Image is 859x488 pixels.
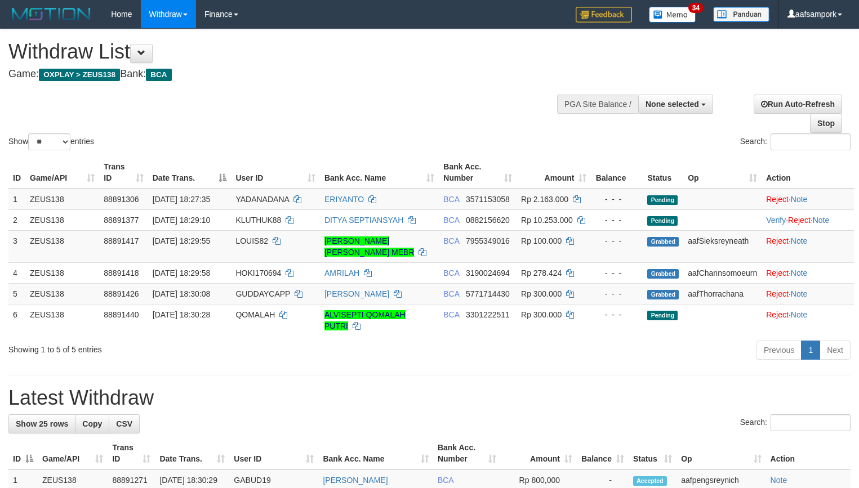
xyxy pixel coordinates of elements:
[647,290,679,299] span: Grabbed
[638,95,713,114] button: None selected
[740,133,851,150] label: Search:
[104,216,139,225] span: 88891377
[324,268,359,277] a: AMRILAH
[521,310,562,319] span: Rp 300.000
[762,304,854,336] td: ·
[766,216,786,225] a: Verify
[557,95,638,114] div: PGA Site Balance /
[766,310,789,319] a: Reject
[8,156,25,189] th: ID
[683,283,762,304] td: aafThorrachana
[595,309,638,320] div: - - -
[443,216,459,225] span: BCA
[146,69,171,81] span: BCA
[595,267,638,279] div: - - -
[235,195,289,204] span: YADANADANA
[754,95,842,114] a: Run Auto-Refresh
[466,195,510,204] span: Copy 3571153058 to clipboard
[466,236,510,245] span: Copy 7955349016 to clipboard
[153,216,210,225] span: [DATE] 18:29:10
[28,133,70,150] select: Showentries
[591,156,643,189] th: Balance
[766,268,789,277] a: Reject
[791,236,808,245] a: Note
[229,437,318,469] th: User ID: activate to sort column ascending
[647,195,678,205] span: Pending
[235,268,281,277] span: HOKI170694
[38,437,108,469] th: Game/API: activate to sort column ascending
[8,339,349,355] div: Showing 1 to 5 of 5 entries
[595,194,638,205] div: - - -
[766,289,789,298] a: Reject
[16,419,68,428] span: Show 25 rows
[577,437,629,469] th: Balance: activate to sort column ascending
[762,189,854,210] td: ·
[155,437,229,469] th: Date Trans.: activate to sort column ascending
[713,7,769,22] img: panduan.png
[647,237,679,247] span: Grabbed
[683,262,762,283] td: aafChannsomoeurn
[8,6,94,23] img: MOTION_logo.png
[324,195,364,204] a: ERIYANTO
[466,289,510,298] span: Copy 5771714430 to clipboard
[521,195,568,204] span: Rp 2.163.000
[8,41,562,63] h1: Withdraw List
[8,209,25,230] td: 2
[740,414,851,431] label: Search:
[501,437,577,469] th: Amount: activate to sort column ascending
[766,236,789,245] a: Reject
[771,133,851,150] input: Search:
[791,310,808,319] a: Note
[771,414,851,431] input: Search:
[153,289,210,298] span: [DATE] 18:30:08
[576,7,632,23] img: Feedback.jpg
[433,437,501,469] th: Bank Acc. Number: activate to sort column ascending
[443,268,459,277] span: BCA
[104,195,139,204] span: 88891306
[521,268,562,277] span: Rp 278.424
[443,289,459,298] span: BCA
[466,216,510,225] span: Copy 0882156620 to clipboard
[762,262,854,283] td: ·
[104,268,139,277] span: 88891418
[153,268,210,277] span: [DATE] 18:29:58
[8,262,25,283] td: 4
[231,156,320,189] th: User ID: activate to sort column ascending
[762,230,854,262] td: ·
[318,437,433,469] th: Bank Acc. Name: activate to sort column ascending
[633,476,667,486] span: Accepted
[235,216,281,225] span: KLUTHUK88
[766,195,789,204] a: Reject
[104,310,139,319] span: 88891440
[595,235,638,247] div: - - -
[25,156,99,189] th: Game/API: activate to sort column ascending
[153,310,210,319] span: [DATE] 18:30:28
[8,133,94,150] label: Show entries
[676,437,765,469] th: Op: activate to sort column ascending
[153,236,210,245] span: [DATE] 18:29:55
[323,476,388,485] a: [PERSON_NAME]
[439,156,517,189] th: Bank Acc. Number: activate to sort column ascending
[324,236,414,257] a: [PERSON_NAME] [PERSON_NAME] MEBR
[39,69,120,81] span: OXPLAY > ZEUS138
[629,437,676,469] th: Status: activate to sort column ascending
[813,216,830,225] a: Note
[8,230,25,262] td: 3
[688,3,704,13] span: 34
[8,437,38,469] th: ID: activate to sort column descending
[75,414,109,433] a: Copy
[153,195,210,204] span: [DATE] 18:27:35
[762,156,854,189] th: Action
[521,236,562,245] span: Rp 100.000
[25,262,99,283] td: ZEUS138
[810,114,842,133] a: Stop
[99,156,148,189] th: Trans ID: activate to sort column ascending
[82,419,102,428] span: Copy
[8,304,25,336] td: 6
[443,195,459,204] span: BCA
[595,214,638,226] div: - - -
[791,289,808,298] a: Note
[8,414,75,433] a: Show 25 rows
[801,341,820,360] a: 1
[438,476,453,485] span: BCA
